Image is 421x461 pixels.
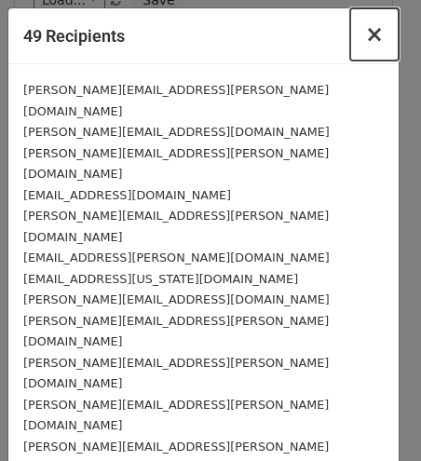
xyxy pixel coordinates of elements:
[328,372,421,461] iframe: Chat Widget
[365,21,384,47] span: ×
[23,209,329,244] small: [PERSON_NAME][EMAIL_ADDRESS][PERSON_NAME][DOMAIN_NAME]
[23,83,329,118] small: [PERSON_NAME][EMAIL_ADDRESS][PERSON_NAME][DOMAIN_NAME]
[23,356,329,391] small: [PERSON_NAME][EMAIL_ADDRESS][PERSON_NAME][DOMAIN_NAME]
[23,398,329,433] small: [PERSON_NAME][EMAIL_ADDRESS][PERSON_NAME][DOMAIN_NAME]
[23,23,125,48] h5: 49 Recipients
[23,292,330,306] small: [PERSON_NAME][EMAIL_ADDRESS][DOMAIN_NAME]
[23,272,298,286] small: [EMAIL_ADDRESS][US_STATE][DOMAIN_NAME]
[23,314,329,349] small: [PERSON_NAME][EMAIL_ADDRESS][PERSON_NAME][DOMAIN_NAME]
[23,188,231,202] small: [EMAIL_ADDRESS][DOMAIN_NAME]
[23,251,330,264] small: [EMAIL_ADDRESS][PERSON_NAME][DOMAIN_NAME]
[350,8,399,61] button: Close
[23,146,329,182] small: [PERSON_NAME][EMAIL_ADDRESS][PERSON_NAME][DOMAIN_NAME]
[23,125,330,139] small: [PERSON_NAME][EMAIL_ADDRESS][DOMAIN_NAME]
